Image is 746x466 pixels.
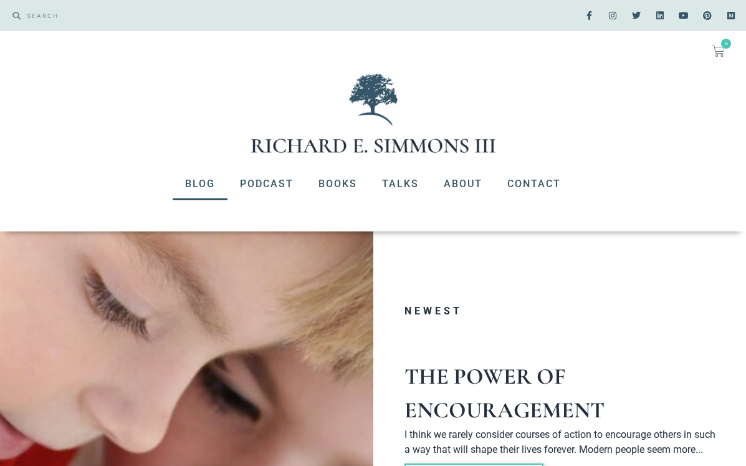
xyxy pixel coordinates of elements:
[173,168,227,200] a: Blog
[370,168,431,200] a: Talks
[697,37,740,65] a: 0
[21,6,367,25] input: SEARCH
[404,427,722,457] p: I think we rarely consider courses of action to encourage others in such a way that will shape th...
[404,306,722,316] h3: Newest
[431,168,495,200] a: About
[721,39,731,49] span: 0
[227,168,306,200] a: Podcast
[306,168,370,200] a: Books
[404,363,605,424] a: The Power of Encouragement
[495,168,573,200] a: Contact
